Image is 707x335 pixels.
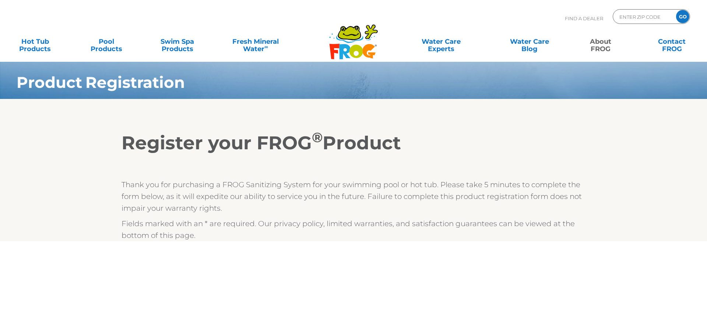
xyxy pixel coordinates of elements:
[122,132,585,154] h2: Register your FROG Product
[122,218,585,241] p: Fields marked with an * are required. Our privacy policy, limited warranties, and satisfaction gu...
[325,15,382,60] img: Frog Products Logo
[221,34,290,49] a: Fresh MineralWater∞
[17,74,632,91] h1: Product Registration
[78,34,134,49] a: PoolProducts
[312,129,323,146] sup: ®
[150,34,205,49] a: Swim SpaProducts
[396,34,486,49] a: Water CareExperts
[573,34,628,49] a: AboutFROG
[676,10,689,23] input: GO
[122,179,585,214] p: Thank you for purchasing a FROG Sanitizing System for your swimming pool or hot tub. Please take ...
[644,34,700,49] a: ContactFROG
[264,44,268,50] sup: ∞
[7,34,63,49] a: Hot TubProducts
[565,9,603,28] p: Find A Dealer
[502,34,557,49] a: Water CareBlog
